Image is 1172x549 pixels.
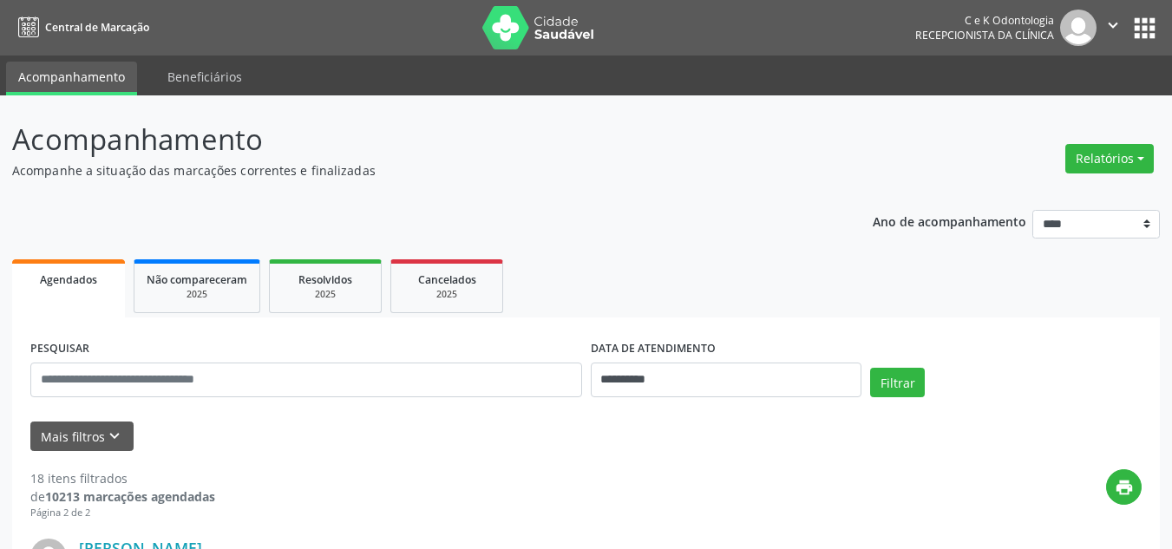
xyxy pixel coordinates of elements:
[1106,469,1142,505] button: print
[873,210,1026,232] p: Ano de acompanhamento
[30,336,89,363] label: PESQUISAR
[1060,10,1097,46] img: img
[40,272,97,287] span: Agendados
[915,28,1054,42] span: Recepcionista da clínica
[12,161,815,180] p: Acompanhe a situação das marcações correntes e finalizadas
[45,20,149,35] span: Central de Marcação
[147,288,247,301] div: 2025
[282,288,369,301] div: 2025
[155,62,254,92] a: Beneficiários
[12,118,815,161] p: Acompanhamento
[1103,16,1123,35] i: 
[30,422,134,452] button: Mais filtroskeyboard_arrow_down
[870,368,925,397] button: Filtrar
[418,272,476,287] span: Cancelados
[105,427,124,446] i: keyboard_arrow_down
[12,13,149,42] a: Central de Marcação
[1065,144,1154,173] button: Relatórios
[591,336,716,363] label: DATA DE ATENDIMENTO
[45,488,215,505] strong: 10213 marcações agendadas
[915,13,1054,28] div: C e K Odontologia
[1129,13,1160,43] button: apps
[1097,10,1129,46] button: 
[1115,478,1134,497] i: print
[30,487,215,506] div: de
[403,288,490,301] div: 2025
[298,272,352,287] span: Resolvidos
[6,62,137,95] a: Acompanhamento
[30,506,215,520] div: Página 2 de 2
[30,469,215,487] div: 18 itens filtrados
[147,272,247,287] span: Não compareceram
